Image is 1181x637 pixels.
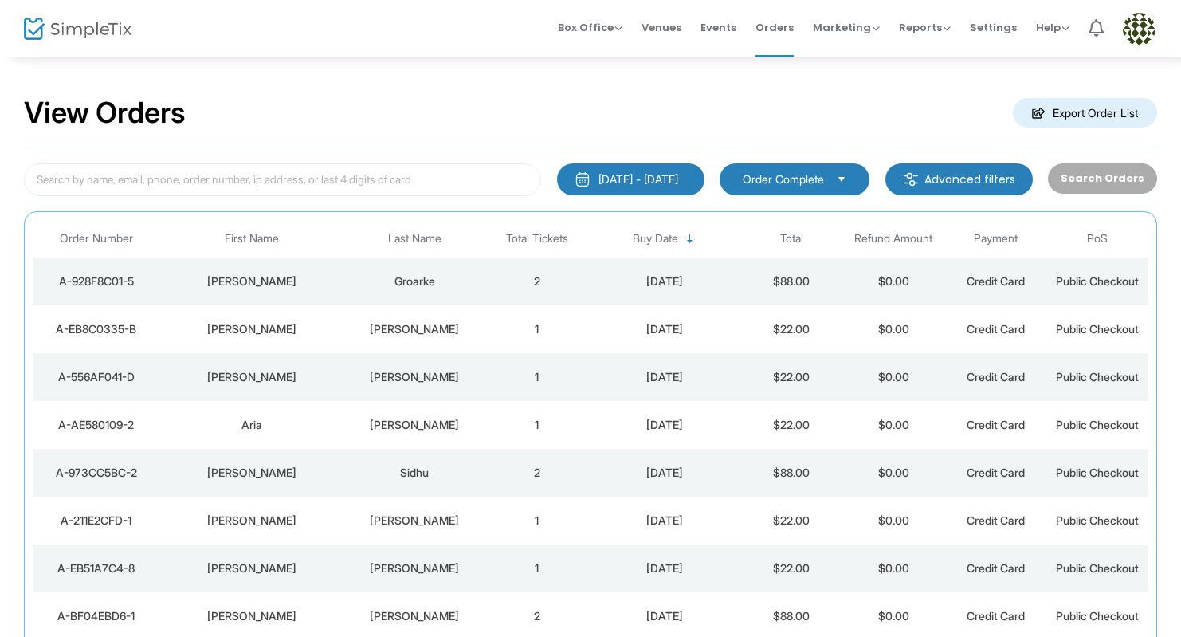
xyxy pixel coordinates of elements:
span: Public Checkout [1056,274,1139,288]
span: Payment [974,232,1018,246]
div: 2025-08-08 [592,608,737,624]
span: Public Checkout [1056,418,1139,431]
td: 1 [486,305,588,353]
span: Last Name [388,232,441,246]
m-button: Export Order List [1013,98,1157,128]
span: Orders [755,7,794,48]
div: A-EB51A7C4-8 [37,560,156,576]
span: Marketing [813,20,880,35]
div: 2025-08-20 [592,369,737,385]
div: Jorginson [347,321,482,337]
div: A-EB8C0335-B [37,321,156,337]
div: 2025-08-20 [592,417,737,433]
td: $0.00 [842,449,944,497]
td: $0.00 [842,353,944,401]
div: Kathy [164,560,339,576]
div: Rachel [164,273,339,289]
span: Help [1036,20,1069,35]
span: Events [700,7,736,48]
div: Aria [164,417,339,433]
div: A-211E2CFD-1 [37,513,156,529]
td: $0.00 [842,497,944,545]
div: 2025-08-21 [592,273,737,289]
span: Credit Card [967,274,1025,288]
td: $0.00 [842,401,944,449]
div: [DATE] - [DATE] [598,171,678,187]
td: $22.00 [741,497,843,545]
span: Public Checkout [1056,466,1139,479]
span: Credit Card [967,418,1025,431]
h2: View Orders [24,96,186,131]
td: $22.00 [741,305,843,353]
span: Order Number [60,232,133,246]
span: Credit Card [967,466,1025,479]
span: Box Office [558,20,622,35]
td: 1 [486,401,588,449]
td: $22.00 [741,401,843,449]
span: Reports [899,20,951,35]
td: $22.00 [741,353,843,401]
td: 2 [486,449,588,497]
span: First Name [225,232,279,246]
span: Public Checkout [1056,561,1139,575]
div: A-BF04EBD6-1 [37,608,156,624]
span: Credit Card [967,513,1025,527]
button: [DATE] - [DATE] [557,163,704,195]
div: Jagpal [164,465,339,481]
span: Buy Date [633,232,678,246]
div: 2025-08-16 [592,465,737,481]
span: Credit Card [967,609,1025,623]
span: Credit Card [967,322,1025,336]
td: $0.00 [842,545,944,592]
span: Credit Card [967,370,1025,383]
td: $0.00 [842,258,944,305]
div: A-556AF041-D [37,369,156,385]
td: $88.00 [741,258,843,305]
th: Total [741,220,843,258]
span: Public Checkout [1056,322,1139,336]
span: Settings [970,7,1017,48]
div: Macdonald [347,417,482,433]
span: Order Complete [743,171,824,187]
div: Rebecca [164,608,339,624]
span: Credit Card [967,561,1025,575]
td: $22.00 [741,545,843,592]
div: 2025-08-14 [592,560,737,576]
div: 2025-08-14 [592,513,737,529]
div: A-973CC5BC-2 [37,465,156,481]
img: monthly [575,171,590,187]
span: Venues [642,7,681,48]
span: Public Checkout [1056,609,1139,623]
td: $0.00 [842,305,944,353]
img: filter [903,171,919,187]
div: Groarke [347,273,482,289]
div: Maureen [164,513,339,529]
th: Refund Amount [842,220,944,258]
td: 1 [486,545,588,592]
m-button: Advanced filters [885,163,1033,195]
td: 2 [486,258,588,305]
span: PoS [1087,232,1108,246]
button: Select [830,171,853,188]
div: Paige [164,369,339,385]
span: Public Checkout [1056,513,1139,527]
td: $88.00 [741,449,843,497]
div: A-928F8C01-5 [37,273,156,289]
span: Sortable [684,233,696,246]
div: A-AE580109-2 [37,417,156,433]
div: Crocker [347,560,482,576]
th: Total Tickets [486,220,588,258]
td: 1 [486,497,588,545]
span: Public Checkout [1056,370,1139,383]
div: 2025-08-20 [592,321,737,337]
div: Tyson [347,608,482,624]
div: Taylor [347,513,482,529]
input: Search by name, email, phone, order number, ip address, or last 4 digits of card [24,163,541,196]
td: 1 [486,353,588,401]
div: Mackenzie [164,321,339,337]
div: Sidhu [347,465,482,481]
div: Herman [347,369,482,385]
